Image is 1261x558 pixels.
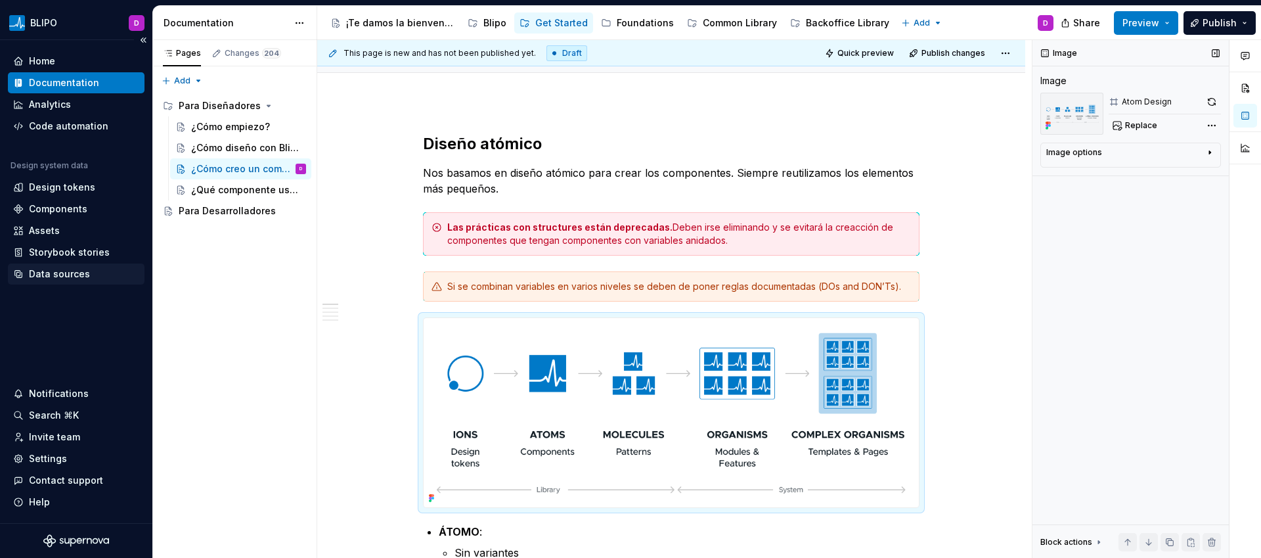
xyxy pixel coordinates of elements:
div: Components [29,202,87,216]
a: Common Library [682,12,782,34]
a: ¿Qué componente uso? [170,179,311,200]
strong: Las prácticas con structures están deprecadas. [447,221,673,233]
span: Share [1073,16,1100,30]
button: Notifications [8,383,144,404]
div: ¡Te damos la bienvenida a Blipo! [346,16,454,30]
button: Image options [1046,147,1215,163]
div: Code automation [29,120,108,133]
a: ¿Cómo creo un componente?D [170,158,311,179]
h2: Diseño atómico [423,133,919,154]
a: ¿Cómo diseño con Blipo? [170,137,311,158]
div: Documentation [29,76,99,89]
strong: ÁTOMO [439,525,479,538]
div: Deben irse eliminando y se evitará la creacción de componentes que tengan componentes con variabl... [447,221,911,247]
a: Invite team [8,427,144,448]
div: Block actions [1040,537,1092,547]
button: Search ⌘K [8,405,144,426]
button: Contact support [8,470,144,491]
a: Design tokens [8,177,144,198]
a: Get Started [514,12,593,34]
button: Publish [1184,11,1256,35]
div: Storybook stories [29,246,110,259]
button: Share [1054,11,1109,35]
div: ¿Cómo diseño con Blipo? [191,141,299,154]
a: Blipo [462,12,512,34]
div: Invite team [29,430,80,444]
button: Replace [1109,116,1163,135]
div: Documentation [164,16,288,30]
svg: Supernova Logo [43,534,109,547]
button: Add [158,72,207,90]
p: Nos basamos en diseño atómico para crear los componentes. Siempre reutilizamos los elementos más ... [423,165,919,197]
span: Publish changes [921,48,985,58]
span: Quick preview [837,48,894,58]
img: 45309493-d480-4fb3-9f86-8e3098b627c9.png [9,15,25,31]
a: Documentation [8,72,144,93]
img: 35b8f5ba-2592-4f63-8434-868a2469f7d0.png [424,318,919,507]
div: Page tree [158,95,311,221]
button: Publish changes [905,44,991,62]
button: Collapse sidebar [134,31,152,49]
a: Analytics [8,94,144,115]
div: Foundations [617,16,674,30]
button: Quick preview [821,44,900,62]
div: Block actions [1040,533,1104,551]
div: Notifications [29,387,89,400]
div: ¿Cómo creo un componente? [191,162,293,175]
div: Search ⌘K [29,409,79,422]
div: Para Diseñadores [158,95,311,116]
a: Code automation [8,116,144,137]
div: Assets [29,224,60,237]
span: Draft [562,48,582,58]
div: D [299,162,302,175]
div: Pages [163,48,201,58]
span: Replace [1125,120,1157,131]
div: ¿Qué componente uso? [191,183,299,197]
button: Add [897,14,946,32]
div: D [1043,18,1048,28]
div: D [134,18,139,28]
span: Add [914,18,930,28]
div: Contact support [29,474,103,487]
div: Data sources [29,267,90,281]
a: Backoffice Library [785,12,895,34]
button: Preview [1114,11,1178,35]
a: Para Desarrolladores [158,200,311,221]
div: Atom Design [1122,97,1172,107]
div: ¿Cómo empiezo? [191,120,270,133]
div: BLIPO [30,16,57,30]
a: Storybook stories [8,242,144,263]
div: Help [29,496,50,509]
a: ¿Cómo empiezo? [170,116,311,137]
div: Design system data [11,160,88,171]
div: Page tree [325,10,895,36]
div: Si se combinan variables en varios niveles se deben de poner reglas documentadas (DOs and DON’Ts). [447,280,911,293]
span: Publish [1203,16,1237,30]
div: Blipo [483,16,506,30]
a: Components [8,198,144,220]
div: Backoffice Library [806,16,889,30]
span: This page is new and has not been published yet. [343,48,536,58]
p: : [439,524,919,540]
div: Common Library [703,16,777,30]
a: Foundations [596,12,679,34]
a: Settings [8,448,144,469]
div: Home [29,55,55,68]
a: Assets [8,220,144,241]
span: Preview [1122,16,1159,30]
div: Para Desarrolladores [179,204,276,218]
a: Home [8,51,144,72]
div: Settings [29,452,67,465]
button: BLIPOD [3,9,150,37]
div: Image options [1046,147,1102,158]
div: Get Started [535,16,588,30]
div: Design tokens [29,181,95,194]
span: Add [174,76,190,86]
button: Help [8,492,144,513]
div: Image [1040,74,1067,87]
img: 35b8f5ba-2592-4f63-8434-868a2469f7d0.png [1040,93,1103,135]
div: Para Diseñadores [179,99,261,112]
a: ¡Te damos la bienvenida a Blipo! [325,12,460,34]
a: Data sources [8,264,144,285]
